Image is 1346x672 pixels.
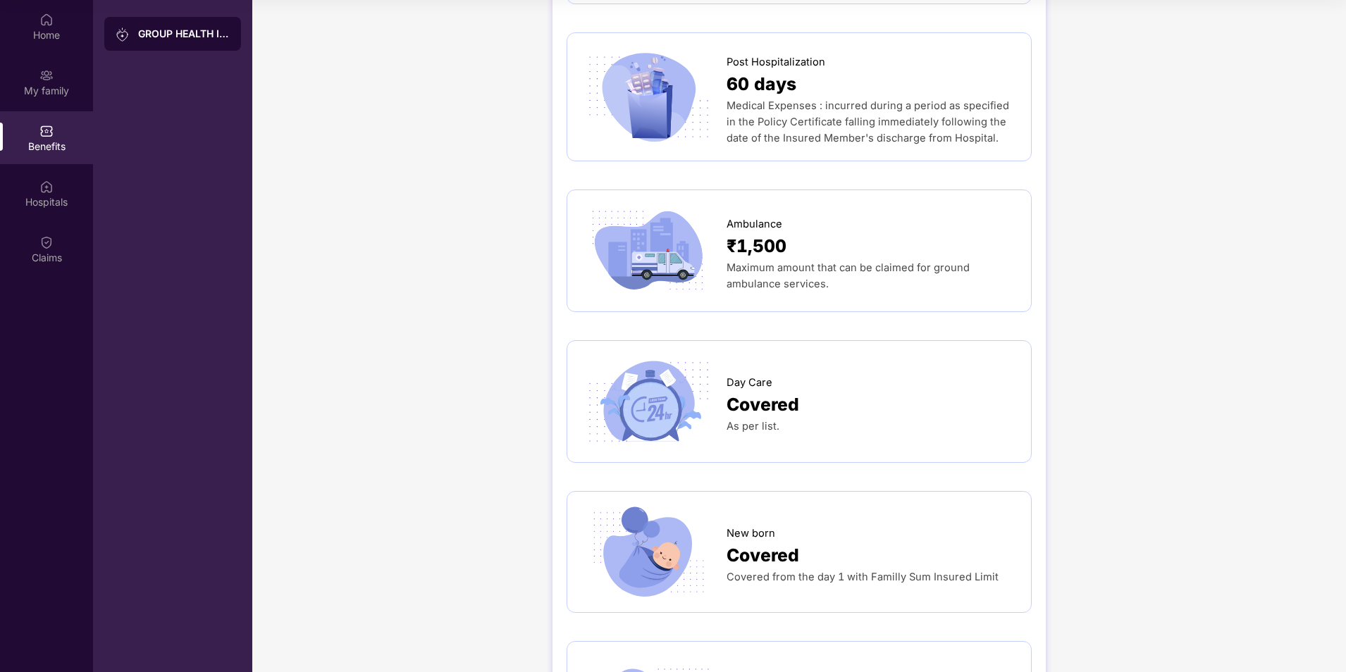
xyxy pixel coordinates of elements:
span: As per list. [727,420,779,433]
span: Post Hospitalization [727,54,825,70]
span: Medical Expenses : incurred during a period as specified in the Policy Certificate falling immedi... [727,99,1009,144]
img: svg+xml;base64,PHN2ZyB3aWR0aD0iMjAiIGhlaWdodD0iMjAiIHZpZXdCb3g9IjAgMCAyMCAyMCIgZmlsbD0ibm9uZSIgeG... [39,68,54,82]
img: icon [581,355,715,448]
div: GROUP HEALTH INSURANCE [138,27,230,41]
img: svg+xml;base64,PHN2ZyBpZD0iQmVuZWZpdHMiIHhtbG5zPSJodHRwOi8vd3d3LnczLm9yZy8yMDAwL3N2ZyIgd2lkdGg9Ij... [39,124,54,138]
span: New born [727,525,775,542]
span: 60 days [727,70,796,98]
span: Ambulance [727,216,782,232]
span: ₹1,500 [727,232,786,260]
span: Day Care [727,375,772,391]
img: icon [581,51,715,144]
span: Covered from the day 1 with Familly Sum Insured Limit [727,571,999,583]
img: svg+xml;base64,PHN2ZyBpZD0iSG9tZSIgeG1sbnM9Imh0dHA6Ly93d3cudzMub3JnLzIwMDAvc3ZnIiB3aWR0aD0iMjAiIG... [39,13,54,27]
img: icon [581,506,715,599]
img: svg+xml;base64,PHN2ZyB3aWR0aD0iMjAiIGhlaWdodD0iMjAiIHZpZXdCb3g9IjAgMCAyMCAyMCIgZmlsbD0ibm9uZSIgeG... [116,27,130,42]
span: Maximum amount that can be claimed for ground ambulance services. [727,261,970,290]
img: svg+xml;base64,PHN2ZyBpZD0iSG9zcGl0YWxzIiB4bWxucz0iaHR0cDovL3d3dy53My5vcmcvMjAwMC9zdmciIHdpZHRoPS... [39,180,54,194]
span: Covered [727,391,799,418]
img: icon [581,204,715,297]
span: Covered [727,542,799,569]
img: svg+xml;base64,PHN2ZyBpZD0iQ2xhaW0iIHhtbG5zPSJodHRwOi8vd3d3LnczLm9yZy8yMDAwL3N2ZyIgd2lkdGg9IjIwIi... [39,235,54,249]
